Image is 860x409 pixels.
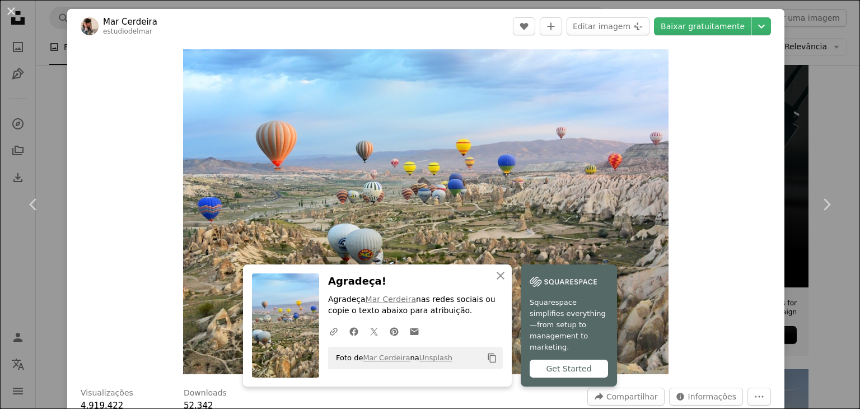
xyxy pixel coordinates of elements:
[183,49,669,374] button: Ampliar esta imagem
[328,273,503,290] h3: Agradeça!
[483,348,502,368] button: Copiar para a área de transferência
[688,388,736,405] span: Informações
[587,388,665,406] button: Compartilhar esta imagem
[384,320,404,342] a: Compartilhar no Pinterest
[330,349,452,367] span: Foto de na
[530,297,608,353] span: Squarespace simplifies everything—from setup to management to marketing.
[183,49,669,374] img: Foto do lote de balão de ar de cores variadas no ar durante o dia
[81,388,133,399] h3: Visualizações
[363,354,410,362] a: Mar Cerdeira
[567,17,649,35] button: Editar imagem
[81,17,99,35] img: Ir para o perfil de Mar Cerdeira
[530,360,608,378] div: Get Started
[521,264,617,387] a: Squarespace simplifies everything—from setup to management to marketing.Get Started
[366,295,417,304] a: Mar Cerdeira
[344,320,364,342] a: Compartilhar no Facebook
[419,354,452,362] a: Unsplash
[540,17,562,35] button: Adicionar à coleção
[752,17,771,35] button: Escolha o tamanho do download
[654,17,751,35] a: Baixar gratuitamente
[328,294,503,317] p: Agradeça nas redes sociais ou copie o texto abaixo para atribuição.
[606,388,658,405] span: Compartilhar
[364,320,384,342] a: Compartilhar no Twitter
[103,27,152,35] a: estudiodelmar
[530,273,597,290] img: file-1747939142011-51e5cc87e3c9
[103,16,157,27] a: Mar Cerdeira
[404,320,424,342] a: Compartilhar por e-mail
[184,388,227,399] h3: Downloads
[513,17,535,35] button: Curtir
[669,388,743,406] button: Estatísticas desta imagem
[747,388,771,406] button: Mais ações
[793,151,860,258] a: Próximo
